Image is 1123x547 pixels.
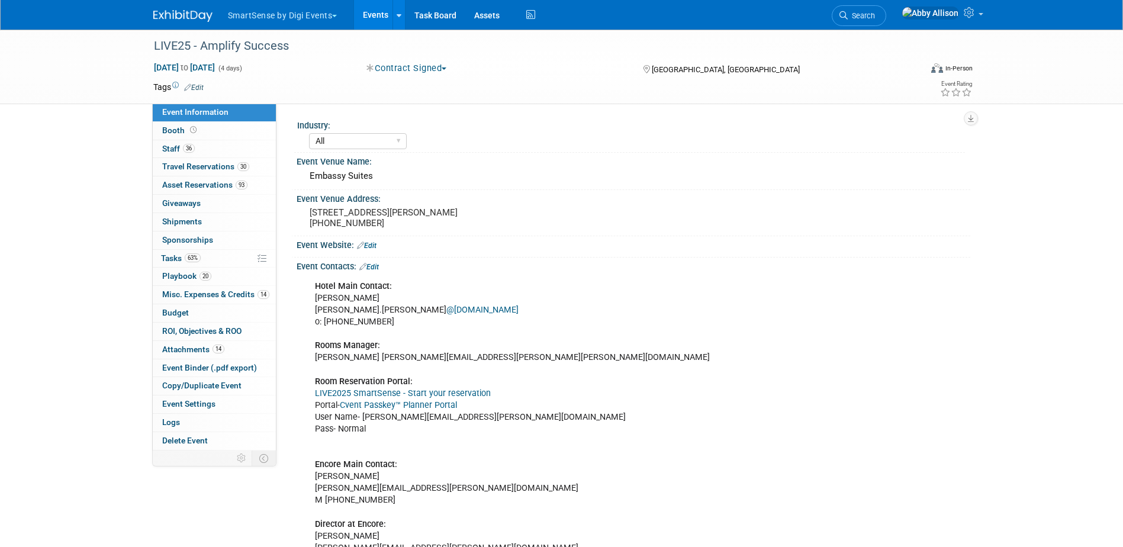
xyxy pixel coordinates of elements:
[153,250,276,268] a: Tasks63%
[315,340,380,350] b: Rooms Manager:
[931,63,943,73] img: Format-Inperson.png
[153,304,276,322] a: Budget
[162,363,257,372] span: Event Binder (.pdf export)
[213,345,224,353] span: 14
[153,395,276,413] a: Event Settings
[150,36,903,57] div: LIVE25 - Amplify Success
[162,217,202,226] span: Shipments
[315,519,386,529] b: Director at Encore:
[162,235,213,244] span: Sponsorships
[185,253,201,262] span: 63%
[153,195,276,213] a: Giveaways
[310,207,564,229] pre: [STREET_ADDRESS][PERSON_NAME] [PHONE_NUMBER]
[153,158,276,176] a: Travel Reservations30
[162,144,195,153] span: Staff
[162,271,211,281] span: Playbook
[188,126,199,134] span: Booth not reserved yet
[162,381,242,390] span: Copy/Duplicate Event
[902,7,959,20] img: Abby Allison
[851,62,973,79] div: Event Format
[153,10,213,22] img: ExhibitDay
[184,83,204,92] a: Edit
[357,242,377,250] a: Edit
[199,272,211,281] span: 20
[153,104,276,121] a: Event Information
[162,436,208,445] span: Delete Event
[217,65,242,72] span: (4 days)
[315,377,413,387] b: Room Reservation Portal:
[153,359,276,377] a: Event Binder (.pdf export)
[162,126,199,135] span: Booth
[252,451,276,466] td: Toggle Event Tabs
[848,11,875,20] span: Search
[153,414,276,432] a: Logs
[153,231,276,249] a: Sponsorships
[153,81,204,93] td: Tags
[446,305,519,315] a: @[DOMAIN_NAME]
[231,451,252,466] td: Personalize Event Tab Strip
[297,258,970,273] div: Event Contacts:
[340,400,457,410] a: Cvent Passkey™ Planner Portal
[297,190,970,205] div: Event Venue Address:
[183,144,195,153] span: 36
[179,63,190,72] span: to
[362,62,451,75] button: Contract Signed
[297,117,965,131] div: Industry:
[162,345,224,354] span: Attachments
[315,281,392,291] b: Hotel Main Contact:
[162,162,249,171] span: Travel Reservations
[359,263,379,271] a: Edit
[153,377,276,395] a: Copy/Duplicate Event
[153,122,276,140] a: Booth
[945,64,973,73] div: In-Person
[832,5,886,26] a: Search
[297,236,970,252] div: Event Website:
[162,399,215,408] span: Event Settings
[153,140,276,158] a: Staff36
[236,181,247,189] span: 93
[162,198,201,208] span: Giveaways
[237,162,249,171] span: 30
[315,459,397,469] b: Encore Main Contact:
[153,176,276,194] a: Asset Reservations93
[652,65,800,74] span: [GEOGRAPHIC_DATA], [GEOGRAPHIC_DATA]
[162,326,242,336] span: ROI, Objectives & ROO
[162,417,180,427] span: Logs
[315,388,491,398] a: LIVE2025 SmartSense - Start your reservation
[153,62,215,73] span: [DATE] [DATE]
[162,289,269,299] span: Misc. Expenses & Credits
[153,341,276,359] a: Attachments14
[161,253,201,263] span: Tasks
[153,213,276,231] a: Shipments
[305,167,961,185] div: Embassy Suites
[153,323,276,340] a: ROI, Objectives & ROO
[153,268,276,285] a: Playbook20
[153,286,276,304] a: Misc. Expenses & Credits14
[162,180,247,189] span: Asset Reservations
[162,107,229,117] span: Event Information
[940,81,972,87] div: Event Rating
[258,290,269,299] span: 14
[297,153,970,168] div: Event Venue Name:
[153,432,276,450] a: Delete Event
[162,308,189,317] span: Budget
